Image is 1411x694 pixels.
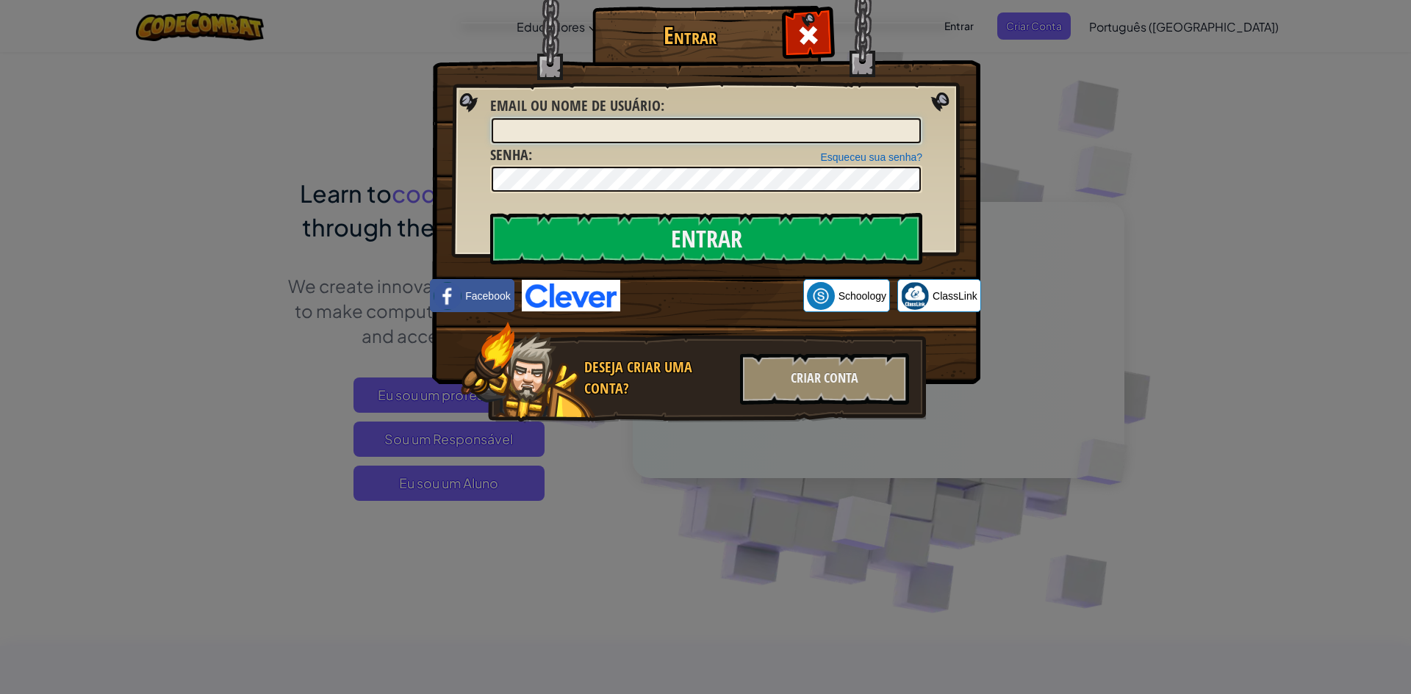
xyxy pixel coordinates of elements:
[522,280,620,311] img: clever-logo-blue.png
[740,353,909,405] div: Criar Conta
[490,95,661,115] span: Email ou nome de usuário
[490,145,528,165] span: Senha
[596,23,783,48] h1: Entrar
[933,289,977,303] span: ClassLink
[465,289,510,303] span: Facebook
[807,282,835,310] img: schoology.png
[820,151,922,163] a: Esqueceu sua senha?
[901,282,929,310] img: classlink-logo-small.png
[584,357,731,399] div: Deseja Criar uma Conta?
[490,213,922,264] input: Entrar
[490,145,532,166] label: :
[490,95,664,117] label: :
[839,289,886,303] span: Schoology
[434,282,462,310] img: facebook_small.png
[620,280,803,312] iframe: Botão "Fazer login com o Google"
